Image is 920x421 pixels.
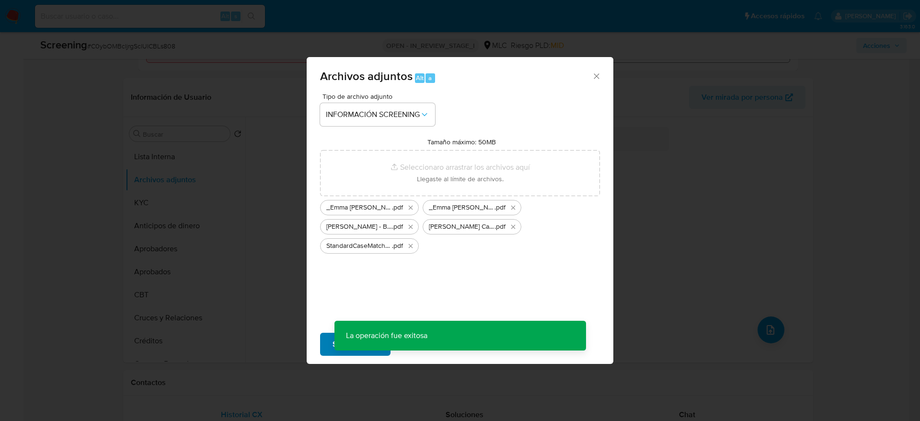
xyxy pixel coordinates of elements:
[494,222,506,232] span: .pdf
[405,202,416,213] button: Eliminar _Emma Emilia Casas Barriga_ - Buscar con Google.pdf
[507,202,519,213] button: Eliminar _Emma Emilia Casas Barriga_ lavado de dinero - Buscar con Google.pdf
[494,203,506,212] span: .pdf
[320,103,435,126] button: INFORMACIÓN SCREENING
[405,221,416,233] button: Eliminar _Jorge Kunstmann Casas_ - Buscar con Google.pdf
[320,333,391,356] button: Subir archivo
[334,321,439,351] p: La operación fue exitosa
[320,68,413,84] span: Archivos adjuntos
[592,71,600,80] button: Cerrar
[429,203,494,212] span: _Emma [PERSON_NAME] Barriga_ lavado de dinero - Buscar con Google
[326,222,392,232] span: [PERSON_NAME] - Buscar con Google
[405,240,416,252] button: Eliminar StandardCaseMatchDetailsReport_5jb6x37ajj711k3321h7w9ues_e_tr_wci_3000403.pdf
[428,73,432,82] span: a
[392,241,403,251] span: .pdf
[407,334,438,355] span: Cancelar
[392,203,403,212] span: .pdf
[320,196,600,254] ul: Archivos seleccionados
[416,73,424,82] span: Alt
[507,221,519,233] button: Eliminar _Jorge Kunstmann Casas_ lavado de dinero - Buscar con Google.pdf
[326,110,420,119] span: INFORMACIÓN SCREENING
[326,203,392,212] span: _Emma [PERSON_NAME] Barriga_ - Buscar con Google
[429,222,494,232] span: [PERSON_NAME] Casas_ lavado de dinero - Buscar con Google
[322,93,437,100] span: Tipo de archivo adjunto
[333,334,378,355] span: Subir archivo
[427,138,496,146] label: Tamaño máximo: 50MB
[392,222,403,232] span: .pdf
[326,241,392,251] span: StandardCaseMatchDetailsReport_5jb6x37ajj711k3321h7w9ues_e_tr_wci_3000403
